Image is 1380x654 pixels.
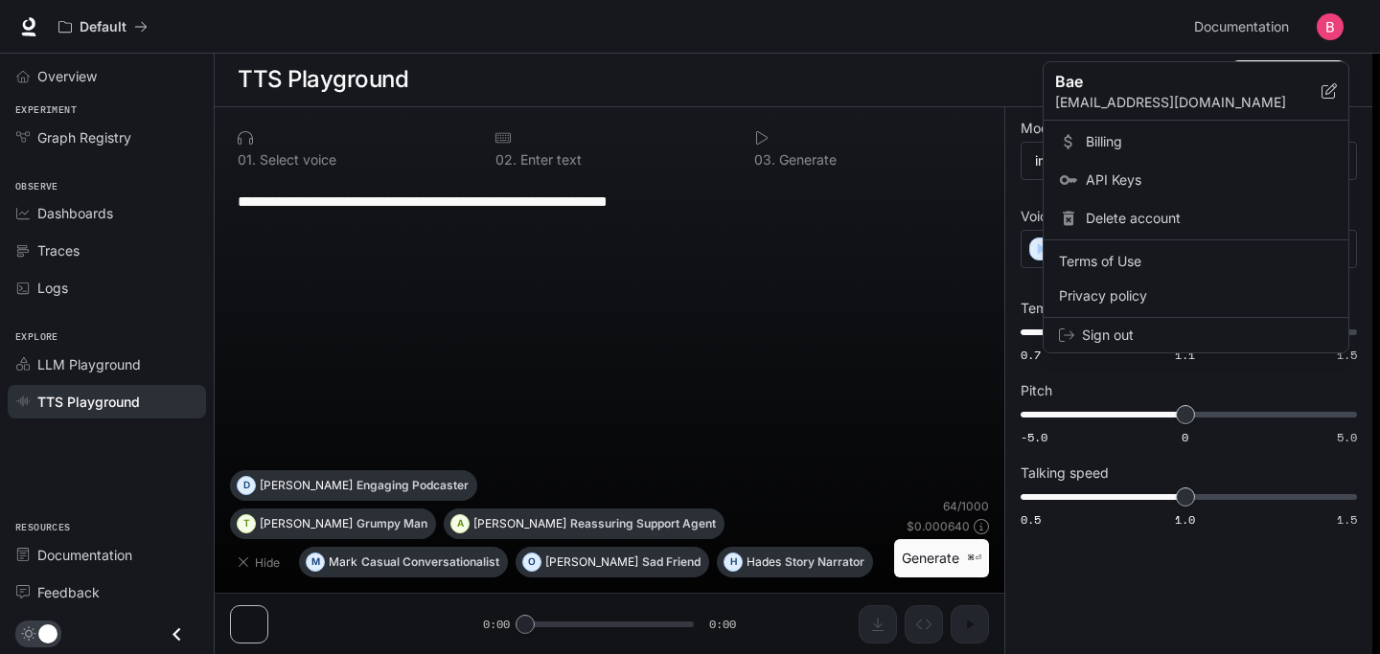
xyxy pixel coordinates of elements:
[1082,326,1333,345] span: Sign out
[1055,70,1291,93] p: Bae
[1086,132,1333,151] span: Billing
[1047,279,1345,313] a: Privacy policy
[1047,124,1345,159] a: Billing
[1044,62,1348,121] div: Bae[EMAIL_ADDRESS][DOMAIN_NAME]
[1047,163,1345,197] a: API Keys
[1086,209,1333,228] span: Delete account
[1047,244,1345,279] a: Terms of Use
[1044,318,1348,352] div: Sign out
[1059,286,1333,305] span: Privacy policy
[1047,201,1345,236] div: Delete account
[1059,252,1333,271] span: Terms of Use
[1055,93,1322,112] p: [EMAIL_ADDRESS][DOMAIN_NAME]
[1086,170,1333,190] span: API Keys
